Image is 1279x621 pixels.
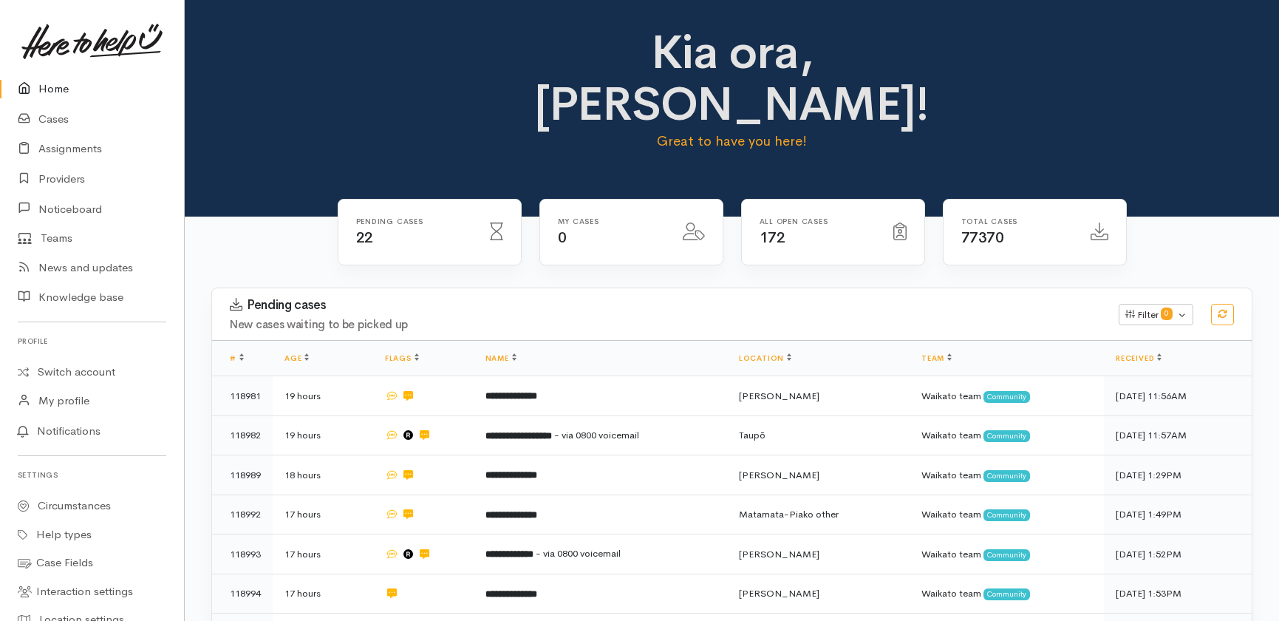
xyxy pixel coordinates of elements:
span: Community [983,391,1030,403]
a: Name [485,353,516,363]
td: 118989 [212,455,273,495]
span: 22 [356,228,373,247]
td: [DATE] 1:53PM [1104,574,1252,614]
span: Community [983,588,1030,600]
td: 118982 [212,415,273,455]
span: 77370 [961,228,1004,247]
span: Matamata-Piako other [739,508,839,520]
a: Location [739,353,791,363]
h6: Total cases [961,217,1073,225]
td: 19 hours [273,376,373,416]
td: [DATE] 11:56AM [1104,376,1252,416]
a: Age [284,353,309,363]
td: 118992 [212,495,273,535]
td: 118981 [212,376,273,416]
td: 17 hours [273,495,373,535]
h6: All Open cases [760,217,876,225]
td: 19 hours [273,415,373,455]
td: 118993 [212,535,273,574]
a: Flags [385,353,419,363]
h6: Profile [18,331,166,351]
td: 18 hours [273,455,373,495]
td: Waikato team [910,535,1104,574]
h6: Settings [18,465,166,485]
td: Waikato team [910,415,1104,455]
span: 0 [1161,308,1173,319]
td: 118994 [212,574,273,614]
td: Waikato team [910,455,1104,495]
td: 17 hours [273,535,373,574]
span: [PERSON_NAME] [739,587,819,600]
span: - via 0800 voicemail [536,547,621,560]
span: Community [983,430,1030,442]
p: Great to have you here! [476,131,988,152]
td: [DATE] 1:52PM [1104,535,1252,574]
td: Waikato team [910,376,1104,416]
span: 172 [760,228,785,247]
button: Filter0 [1119,304,1193,326]
span: Community [983,470,1030,482]
td: [DATE] 11:57AM [1104,415,1252,455]
span: - via 0800 voicemail [554,429,639,441]
span: Taupō [739,429,765,441]
a: Received [1116,353,1162,363]
span: [PERSON_NAME] [739,548,819,560]
td: [DATE] 1:29PM [1104,455,1252,495]
td: [DATE] 1:49PM [1104,495,1252,535]
span: Community [983,509,1030,521]
a: Team [921,353,952,363]
h6: My cases [558,217,665,225]
span: [PERSON_NAME] [739,469,819,481]
span: Community [983,549,1030,561]
a: # [230,353,244,363]
h3: Pending cases [230,298,1101,313]
td: Waikato team [910,495,1104,535]
td: 17 hours [273,574,373,614]
h6: Pending cases [356,217,472,225]
td: Waikato team [910,574,1104,614]
h4: New cases waiting to be picked up [230,319,1101,331]
h1: Kia ora, [PERSON_NAME]! [476,27,988,131]
span: [PERSON_NAME] [739,390,819,402]
span: 0 [558,228,567,247]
